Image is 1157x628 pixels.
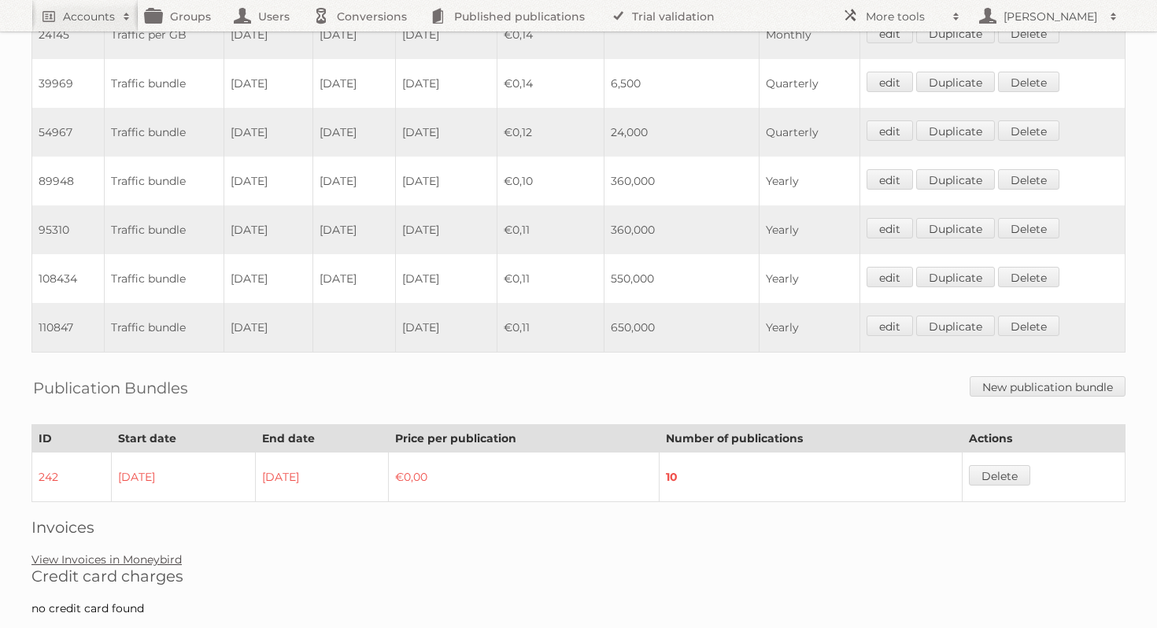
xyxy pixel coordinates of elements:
[604,303,759,353] td: 650,000
[760,157,859,205] td: Yearly
[313,157,396,205] td: [DATE]
[916,72,995,92] a: Duplicate
[396,254,497,303] td: [DATE]
[224,205,313,254] td: [DATE]
[63,9,115,24] h2: Accounts
[31,567,1126,586] h2: Credit card charges
[388,425,659,453] th: Price per publication
[105,205,224,254] td: Traffic bundle
[916,120,995,141] a: Duplicate
[224,10,313,59] td: [DATE]
[497,303,604,353] td: €0,11
[916,267,995,287] a: Duplicate
[396,108,497,157] td: [DATE]
[969,465,1030,486] a: Delete
[970,376,1126,397] a: New publication bundle
[604,108,759,157] td: 24,000
[998,72,1059,92] a: Delete
[916,316,995,336] a: Duplicate
[313,10,396,59] td: [DATE]
[497,108,604,157] td: €0,12
[224,59,313,108] td: [DATE]
[105,254,224,303] td: Traffic bundle
[396,303,497,353] td: [DATE]
[760,108,859,157] td: Quarterly
[396,157,497,205] td: [DATE]
[998,218,1059,238] a: Delete
[866,9,944,24] h2: More tools
[313,205,396,254] td: [DATE]
[396,59,497,108] td: [DATE]
[396,205,497,254] td: [DATE]
[604,59,759,108] td: 6,500
[760,303,859,353] td: Yearly
[998,120,1059,141] a: Delete
[916,218,995,238] a: Duplicate
[867,120,913,141] a: edit
[1000,9,1102,24] h2: [PERSON_NAME]
[916,23,995,43] a: Duplicate
[998,169,1059,190] a: Delete
[255,425,388,453] th: End date
[867,267,913,287] a: edit
[105,108,224,157] td: Traffic bundle
[105,157,224,205] td: Traffic bundle
[998,316,1059,336] a: Delete
[916,169,995,190] a: Duplicate
[962,425,1125,453] th: Actions
[224,303,313,353] td: [DATE]
[497,157,604,205] td: €0,10
[32,303,105,353] td: 110847
[497,10,604,59] td: €0,14
[998,23,1059,43] a: Delete
[867,23,913,43] a: edit
[111,425,255,453] th: Start date
[32,59,105,108] td: 39969
[32,108,105,157] td: 54967
[660,425,962,453] th: Number of publications
[396,10,497,59] td: [DATE]
[105,59,224,108] td: Traffic bundle
[604,254,759,303] td: 550,000
[224,157,313,205] td: [DATE]
[760,59,859,108] td: Quarterly
[867,316,913,336] a: edit
[867,169,913,190] a: edit
[224,254,313,303] td: [DATE]
[32,453,112,502] td: 242
[32,157,105,205] td: 89948
[32,10,105,59] td: 24145
[313,59,396,108] td: [DATE]
[388,453,659,502] td: €0,00
[255,453,388,502] td: [DATE]
[666,470,678,484] strong: 10
[105,10,224,59] td: Traffic per GB
[31,518,1126,537] h2: Invoices
[224,108,313,157] td: [DATE]
[998,267,1059,287] a: Delete
[31,552,182,567] a: View Invoices in Moneybird
[497,254,604,303] td: €0,11
[313,254,396,303] td: [DATE]
[313,108,396,157] td: [DATE]
[760,254,859,303] td: Yearly
[760,205,859,254] td: Yearly
[105,303,224,353] td: Traffic bundle
[33,376,188,400] h2: Publication Bundles
[604,157,759,205] td: 360,000
[497,59,604,108] td: €0,14
[32,425,112,453] th: ID
[604,205,759,254] td: 360,000
[867,218,913,238] a: edit
[497,205,604,254] td: €0,11
[867,72,913,92] a: edit
[32,205,105,254] td: 95310
[111,453,255,502] td: [DATE]
[760,10,859,59] td: Monthly
[32,254,105,303] td: 108434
